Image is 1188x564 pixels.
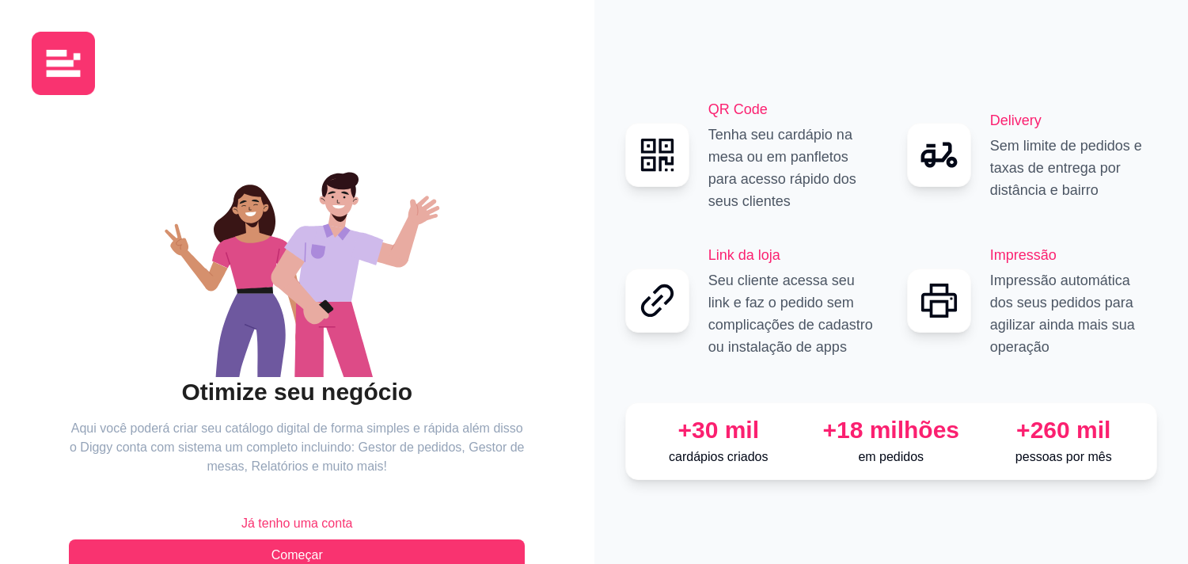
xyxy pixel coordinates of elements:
p: cardápios criados [639,448,799,467]
h2: Link da loja [708,244,875,266]
p: Seu cliente acessa seu link e faz o pedido sem complicações de cadastro ou instalação de apps [708,269,875,358]
p: Impressão automática dos seus pedidos para agilizar ainda mais sua operação [990,269,1157,358]
div: +30 mil [639,416,799,444]
p: pessoas por mês [984,448,1144,467]
span: Já tenho uma conta [241,514,353,533]
div: +260 mil [984,416,1144,444]
img: logo [32,32,95,95]
p: em pedidos [811,448,971,467]
h2: Impressão [990,244,1157,266]
h2: Otimize seu negócio [69,377,525,407]
article: Aqui você poderá criar seu catálogo digital de forma simples e rápida além disso o Diggy conta co... [69,419,525,476]
p: Sem limite de pedidos e taxas de entrega por distância e bairro [990,135,1157,201]
p: Tenha seu cardápio na mesa ou em panfletos para acesso rápido dos seus clientes [708,124,875,212]
div: +18 milhões [811,416,971,444]
button: Já tenho uma conta [69,508,525,539]
h2: QR Code [708,98,875,120]
div: animation [69,139,525,377]
h2: Delivery [990,109,1157,131]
